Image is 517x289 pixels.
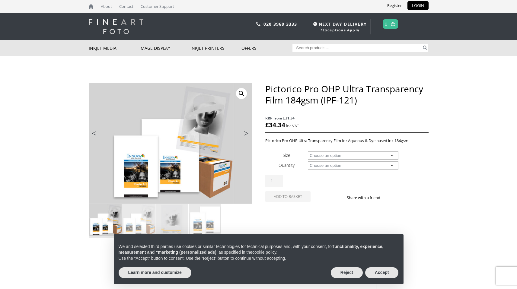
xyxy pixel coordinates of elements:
[263,21,297,27] a: 020 3968 3333
[109,229,408,289] div: Notice
[395,195,400,200] img: twitter sharing button
[283,152,290,158] label: Size
[189,204,221,237] img: Pictorico Pro OHP Ultra Transparency Film 184gsm (IPF-121) - Image 4
[89,204,122,237] img: Pictorico Pro OHP Ultra Transparency Film 184gsm (IPF-121)
[89,19,143,34] img: logo-white.svg
[119,267,191,278] button: Learn more and customize
[241,40,292,56] a: Offers
[331,267,363,278] button: Reject
[236,88,247,99] a: View full-screen image gallery
[256,22,260,26] img: phone.svg
[139,40,190,56] a: Image Display
[388,195,392,200] img: facebook sharing button
[119,244,384,255] strong: functionality, experience, measurement and “marketing (personalized ads)”
[383,1,406,10] a: Register
[265,175,283,187] input: Product quantity
[265,137,428,144] p: Pictorico Pro OHP Ultra Transparency Film for Aqueous & Dye based ink 184gsm
[422,44,429,52] button: Search
[89,83,252,204] img: Pictorico Pro OHP Ultra Transparency Film 184gsm (IPF-121)
[265,121,269,129] span: £
[119,244,399,256] p: We and selected third parties use cookies or similar technologies for technical purposes and, wit...
[279,162,295,168] label: Quantity
[292,44,422,52] input: Search products…
[365,267,399,278] button: Accept
[265,115,428,122] span: RRP from £31.34
[402,195,407,200] img: email sharing button
[89,40,140,56] a: Inkjet Media
[89,237,122,270] img: Pictorico Pro OHP Ultra Transparency Film 184gsm (IPF-121) - Image 5
[407,1,429,10] a: LOGIN
[265,121,285,129] bdi: 34.34
[155,204,188,237] img: Pictorico Pro OHP Ultra Transparency Film 184gsm (IPF-121) - Image 3
[119,256,399,262] p: Use the “Accept” button to consent. Use the “Reject” button to continue without accepting.
[265,83,428,106] h1: Pictorico Pro OHP Ultra Transparency Film 184gsm (IPF-121)
[252,250,276,255] a: cookie policy
[265,191,311,202] button: Add to basket
[347,194,388,201] p: Share with a friend
[190,40,241,56] a: Inkjet Printers
[313,22,317,26] img: time.svg
[122,204,155,237] img: Pictorico Pro OHP Ultra Transparency Film 184gsm (IPF-121) - Image 2
[312,21,367,27] span: NEXT DAY DELIVERY
[323,27,359,33] a: Exceptions Apply
[391,22,395,26] img: basket.svg
[385,20,388,28] a: 0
